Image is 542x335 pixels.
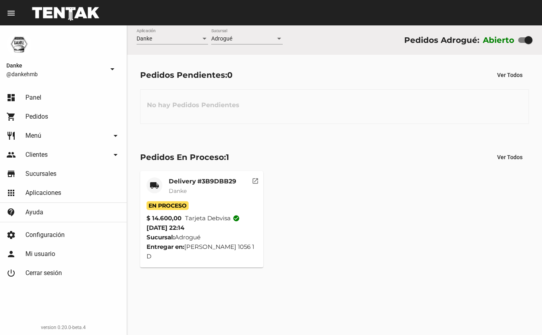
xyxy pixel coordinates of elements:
span: Cerrar sesión [25,269,62,277]
span: Danke [169,187,187,194]
div: Adrogué [147,233,257,242]
span: Aplicaciones [25,189,61,197]
mat-card-title: Delivery #3B9DBB29 [169,177,236,185]
img: 1d4517d0-56da-456b-81f5-6111ccf01445.png [6,32,32,57]
mat-icon: settings [6,230,16,240]
button: Ver Todos [491,150,529,164]
mat-icon: check_circle [233,215,240,222]
span: Adrogué [211,35,232,42]
span: Ver Todos [497,154,523,160]
mat-icon: person [6,249,16,259]
span: 1 [226,152,229,162]
div: Pedidos Adrogué: [404,34,479,46]
span: Ayuda [25,208,43,216]
mat-icon: apps [6,188,16,198]
span: Danke [6,61,104,70]
span: Clientes [25,151,48,159]
strong: Sucursal: [147,233,175,241]
iframe: chat widget [509,303,534,327]
mat-icon: restaurant [6,131,16,141]
mat-icon: arrow_drop_down [108,64,117,74]
div: [PERSON_NAME] 1056 1 D [147,242,257,261]
mat-icon: local_shipping [150,181,159,190]
span: Configuración [25,231,65,239]
span: Pedidos [25,113,48,121]
span: Danke [137,35,152,42]
span: [DATE] 22:14 [147,224,184,231]
span: 0 [227,70,233,80]
button: Ver Todos [491,68,529,82]
div: Pedidos En Proceso: [140,151,229,164]
mat-icon: store [6,169,16,179]
mat-icon: contact_support [6,208,16,217]
div: version 0.20.0-beta.4 [6,323,120,331]
mat-icon: arrow_drop_down [111,150,120,160]
mat-icon: dashboard [6,93,16,102]
span: En Proceso [147,201,189,210]
div: Pedidos Pendientes: [140,69,233,81]
h3: No hay Pedidos Pendientes [141,93,246,117]
mat-icon: open_in_new [252,176,259,183]
span: Sucursales [25,170,56,178]
strong: $ 14.600,00 [147,214,181,223]
mat-icon: power_settings_new [6,268,16,278]
mat-icon: people [6,150,16,160]
span: Tarjeta debvisa [185,214,240,223]
span: Mi usuario [25,250,55,258]
strong: Entregar en: [147,243,184,250]
mat-icon: shopping_cart [6,112,16,121]
mat-icon: arrow_drop_down [111,131,120,141]
span: Ver Todos [497,72,523,78]
mat-icon: menu [6,8,16,18]
span: Panel [25,94,41,102]
span: Menú [25,132,41,140]
span: @dankehmb [6,70,104,78]
label: Abierto [483,34,515,46]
